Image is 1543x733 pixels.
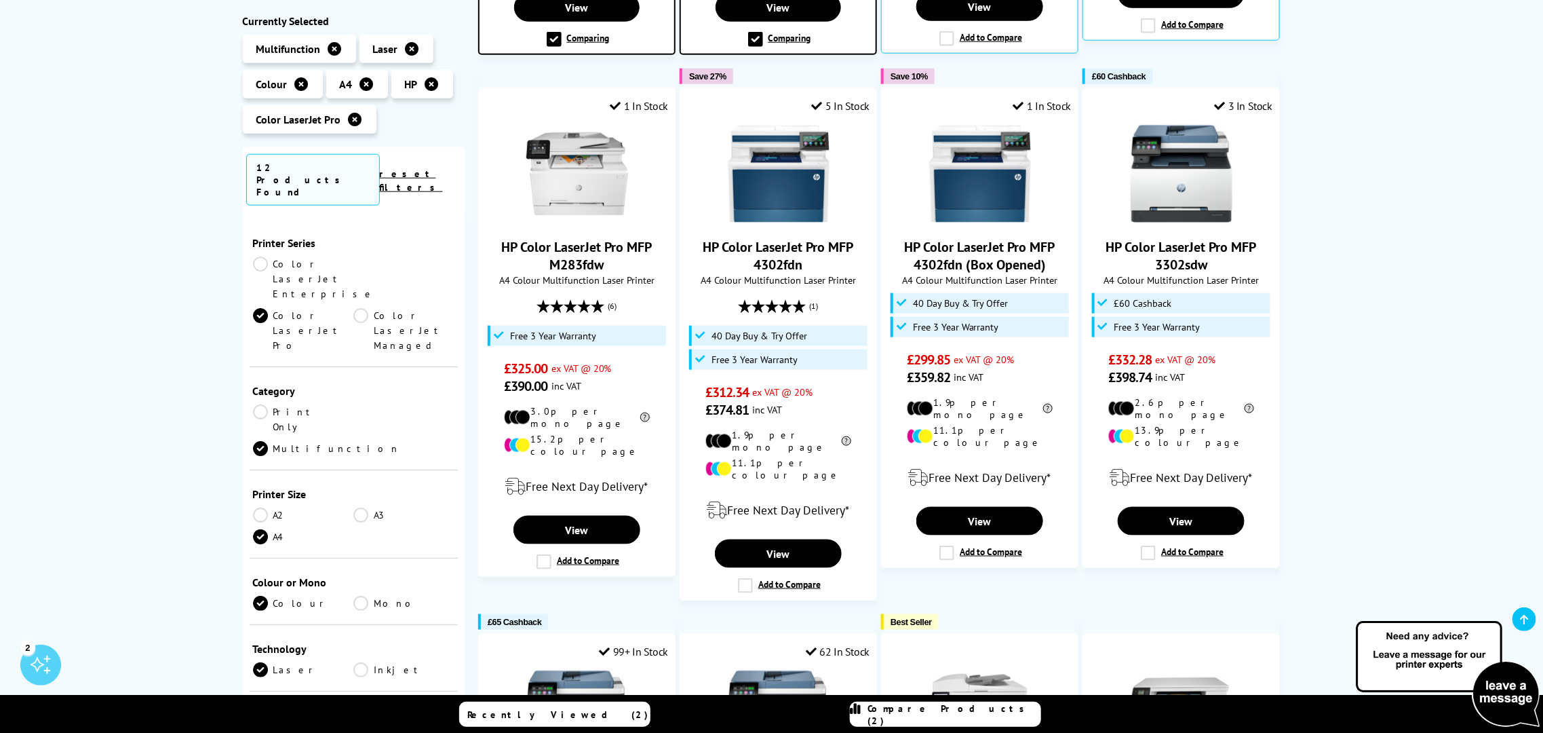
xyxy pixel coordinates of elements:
[748,32,811,47] label: Comparing
[728,123,829,225] img: HP Color LaserJet Pro MFP 4302fdn
[256,77,288,90] span: Colour
[253,440,401,455] a: Multifunction
[1156,371,1186,383] span: inc VAT
[256,112,341,126] span: Color LaserJet Pro
[907,396,1053,421] li: 1.9p per mono page
[1106,238,1257,274] a: HP Color LaserJet Pro MFP 3302sdw
[1131,123,1232,225] img: HP Color LaserJet Pro MFP 3302sdw
[253,641,455,655] div: Technology
[608,293,617,319] span: (6)
[253,575,455,588] div: Colour or Mono
[513,516,640,544] a: View
[20,640,35,655] div: 2
[504,360,548,377] span: £325.00
[610,99,668,113] div: 1 In Stock
[711,354,798,365] span: Free 3 Year Warranty
[373,41,398,55] span: Laser
[888,459,1071,497] div: modal_delivery
[1353,619,1543,730] img: Open Live Chat window
[243,14,465,27] div: Currently Selected
[687,274,870,286] span: A4 Colour Multifunction Laser Printer
[547,32,610,47] label: Comparing
[536,555,619,569] label: Add to Compare
[738,578,821,593] label: Add to Compare
[1118,507,1244,535] a: View
[1090,274,1272,286] span: A4 Colour Multifunction Laser Printer
[1215,99,1273,113] div: 3 In Stock
[1114,322,1200,333] span: Free 3 Year Warranty
[913,298,1009,309] span: 40 Day Buy & Try Offer
[253,662,354,677] a: Laser
[246,153,380,205] span: 12 Products Found
[703,238,854,274] a: HP Color LaserJet Pro MFP 4302fdn
[916,507,1042,535] a: View
[599,645,668,658] div: 99+ In Stock
[253,256,376,301] a: Color LaserJet Enterprise
[526,123,628,225] img: HP Color LaserJet Pro MFP M283fdw
[467,709,648,721] span: Recently Viewed (2)
[705,429,851,453] li: 1.9p per mono page
[253,404,354,434] a: Print Only
[486,468,668,506] div: modal_delivery
[1131,214,1232,227] a: HP Color LaserJet Pro MFP 3302sdw
[954,371,984,383] span: inc VAT
[253,595,354,610] a: Colour
[929,123,1031,225] img: HP Color LaserJet Pro MFP 4302fdn (Box Opened)
[459,702,650,727] a: Recently Viewed (2)
[353,595,454,610] a: Mono
[256,41,321,55] span: Multifunction
[939,31,1022,46] label: Add to Compare
[253,307,354,352] a: Color LaserJet Pro
[907,424,1053,449] li: 11.1p per colour page
[711,331,807,341] span: 40 Day Buy & Try Offer
[705,383,749,401] span: £312.34
[551,379,581,392] span: inc VAT
[1141,18,1224,33] label: Add to Compare
[551,362,612,375] span: ex VAT @ 20%
[504,433,650,457] li: 15.2p per colour page
[1090,459,1272,497] div: modal_delivery
[891,617,932,627] span: Best Seller
[907,351,951,369] span: £299.85
[405,77,418,90] span: HP
[753,386,813,398] span: ex VAT @ 20%
[253,507,354,522] a: A2
[939,546,1022,561] label: Add to Compare
[380,167,443,193] a: reset filters
[753,403,783,416] span: inc VAT
[504,405,650,430] li: 3.0p per mono page
[715,540,841,568] a: View
[488,617,541,627] span: £65 Cashback
[1108,396,1254,421] li: 2.6p per mono page
[510,331,596,341] span: Free 3 Year Warranty
[905,238,1055,274] a: HP Color LaserJet Pro MFP 4302fdn (Box Opened)
[728,214,829,227] a: HP Color LaserJet Pro MFP 4302fdn
[353,307,454,352] a: Color LaserJet Managed
[1092,71,1146,81] span: £60 Cashback
[1156,353,1216,366] span: ex VAT @ 20%
[680,69,733,84] button: Save 27%
[888,274,1071,286] span: A4 Colour Multifunction Laser Printer
[810,293,819,319] span: (1)
[1013,99,1071,113] div: 1 In Stock
[526,214,628,227] a: HP Color LaserJet Pro MFP M283fdw
[504,377,548,395] span: £390.00
[478,614,548,630] button: £65 Cashback
[253,383,455,397] div: Category
[1108,424,1254,449] li: 13.9p per colour page
[850,702,1041,727] a: Compare Products (2)
[1108,369,1152,386] span: £398.74
[340,77,353,90] span: A4
[1141,546,1224,561] label: Add to Compare
[891,71,928,81] span: Save 10%
[253,529,354,544] a: A4
[353,507,454,522] a: A3
[353,662,454,677] a: Inkjet
[705,457,851,481] li: 11.1p per colour page
[868,702,1040,727] span: Compare Products (2)
[1082,69,1152,84] button: £60 Cashback
[806,645,870,658] div: 62 In Stock
[705,401,749,419] span: £374.81
[689,71,726,81] span: Save 27%
[881,69,935,84] button: Save 10%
